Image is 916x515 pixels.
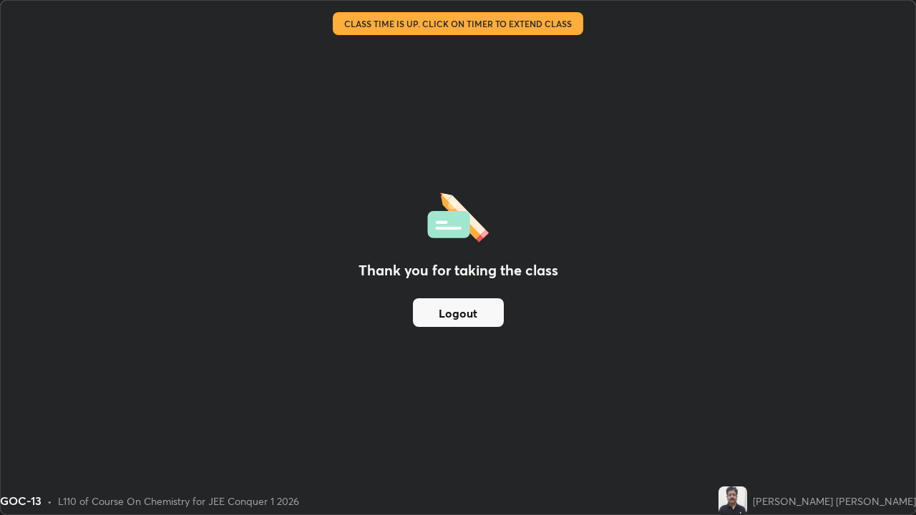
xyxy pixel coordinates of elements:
[47,494,52,509] div: •
[413,298,504,327] button: Logout
[58,494,299,509] div: L110 of Course On Chemistry for JEE Conquer 1 2026
[359,260,558,281] h2: Thank you for taking the class
[753,494,916,509] div: [PERSON_NAME] [PERSON_NAME]
[427,188,489,242] img: offlineFeedback.1438e8b3.svg
[718,486,747,515] img: b65781c8e2534093a3cbb5d1d1b042d9.jpg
